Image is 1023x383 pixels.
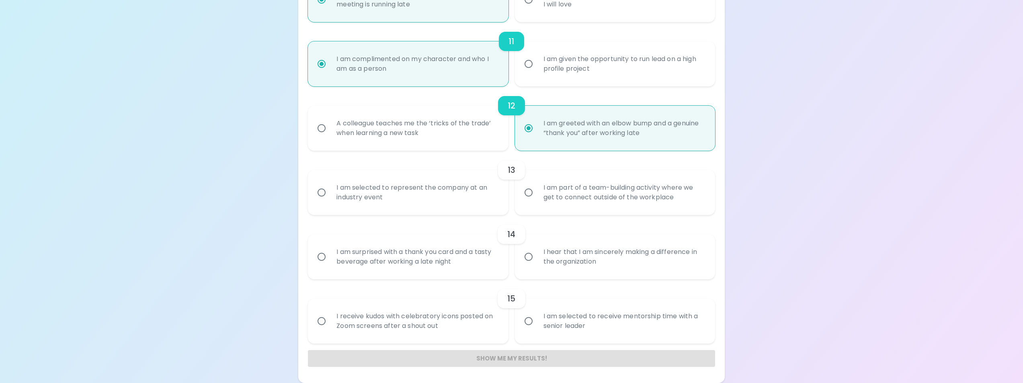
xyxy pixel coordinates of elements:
div: I am selected to receive mentorship time with a senior leader [537,302,711,340]
div: choice-group-check [308,215,715,279]
h6: 11 [508,35,514,48]
div: I am surprised with a thank you card and a tasty beverage after working a late night [330,238,504,276]
h6: 14 [507,228,515,241]
div: I receive kudos with celebratory icons posted on Zoom screens after a shout out [330,302,504,340]
h6: 12 [508,99,515,112]
div: I am complimented on my character and who I am as a person [330,45,504,83]
div: I am greeted with an elbow bump and a genuine “thank you” after working late [537,109,711,147]
div: choice-group-check [308,22,715,86]
div: I hear that I am sincerely making a difference in the organization [537,238,711,276]
div: choice-group-check [308,151,715,215]
div: choice-group-check [308,279,715,344]
div: I am selected to represent the company at an industry event [330,173,504,212]
h6: 13 [508,164,515,176]
div: I am given the opportunity to run lead on a high profile project [537,45,711,83]
div: I am part of a team-building activity where we get to connect outside of the workplace [537,173,711,212]
h6: 15 [507,292,515,305]
div: choice-group-check [308,86,715,151]
div: A colleague teaches me the ‘tricks of the trade’ when learning a new task [330,109,504,147]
